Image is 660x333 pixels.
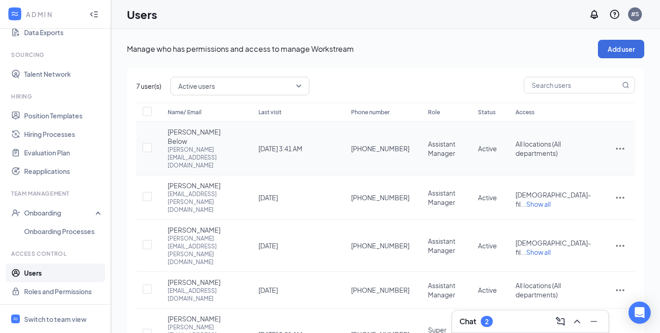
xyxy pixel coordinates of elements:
th: Phone number [342,103,419,122]
a: Hiring Processes [24,125,103,143]
span: 7 user(s) [136,81,161,91]
svg: ActionsIcon [615,240,626,251]
span: [PERSON_NAME] Below [168,127,240,146]
span: Active [478,241,497,250]
svg: WorkstreamLogo [13,316,19,322]
div: #S [631,10,639,18]
div: Team Management [11,190,101,197]
div: [EMAIL_ADDRESS][DOMAIN_NAME] [168,287,240,302]
span: [PERSON_NAME] [168,225,220,234]
div: Name/ Email [168,107,240,118]
div: 2 [485,318,489,326]
svg: Minimize [588,316,599,327]
span: [DEMOGRAPHIC_DATA]-fil [515,239,591,256]
svg: UserCheck [11,208,20,217]
span: [PHONE_NUMBER] [351,285,409,295]
span: Active [478,193,497,202]
span: Show all [526,248,551,256]
button: ChevronUp [570,314,585,329]
svg: ActionsIcon [615,284,626,296]
th: Access [506,103,605,122]
div: [PERSON_NAME][EMAIL_ADDRESS][DOMAIN_NAME] [168,146,240,169]
svg: ActionsIcon [615,143,626,154]
button: Minimize [586,314,601,329]
span: [DATE] [258,241,278,250]
svg: ComposeMessage [555,316,566,327]
span: [PHONE_NUMBER] [351,241,409,250]
a: Onboarding Processes [24,222,103,240]
svg: MagnifyingGlass [622,81,629,89]
span: All locations (All departments) [515,281,561,299]
th: Status [469,103,506,122]
div: Open Intercom Messenger [629,302,651,324]
span: ... [521,248,551,256]
span: Assistant Manager [428,189,455,206]
span: [DATE] 3:41 AM [258,144,302,153]
div: Hiring [11,92,101,100]
a: Users [24,264,103,282]
div: ADMIN [26,10,81,19]
p: Manage who has permissions and access to manage Workstream [127,44,598,54]
span: [DEMOGRAPHIC_DATA]-fil [515,191,591,208]
a: Reapplications [24,162,103,180]
a: Roles and Permissions [24,282,103,301]
span: Active [478,144,497,153]
a: Evaluation Plan [24,143,103,162]
svg: Collapse [89,10,99,19]
span: [PERSON_NAME] [168,181,220,190]
span: [PERSON_NAME] [168,314,220,323]
div: Access control [11,250,101,258]
span: Assistant Manager [428,237,455,254]
div: [EMAIL_ADDRESS][PERSON_NAME][DOMAIN_NAME] [168,190,240,214]
span: Assistant Manager [428,140,455,157]
div: Switch to team view [24,314,87,324]
h3: Chat [459,316,476,327]
div: Onboarding [24,208,95,217]
span: Active [478,286,497,294]
span: ... [521,200,551,208]
svg: ChevronUp [572,316,583,327]
svg: QuestionInfo [609,9,620,20]
div: Last visit [258,107,333,118]
input: Search users [524,77,620,93]
span: [PHONE_NUMBER] [351,144,409,153]
svg: WorkstreamLogo [10,9,19,18]
span: Active users [178,79,215,93]
button: Add user [598,40,644,58]
h1: Users [127,6,157,22]
div: [PERSON_NAME][EMAIL_ADDRESS][PERSON_NAME][DOMAIN_NAME] [168,234,240,266]
span: [PERSON_NAME] [168,277,220,287]
a: Talent Network [24,65,103,83]
div: Role [428,107,459,118]
div: Sourcing [11,51,101,59]
span: Show all [526,200,551,208]
button: ComposeMessage [553,314,568,329]
a: Data Exports [24,23,103,42]
span: [PHONE_NUMBER] [351,193,409,202]
span: [DATE] [258,193,278,202]
span: All locations (All departments) [515,140,561,157]
span: Assistant Manager [428,281,455,299]
svg: Notifications [589,9,600,20]
span: [DATE] [258,286,278,294]
a: Position Templates [24,106,103,125]
svg: ActionsIcon [615,192,626,203]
